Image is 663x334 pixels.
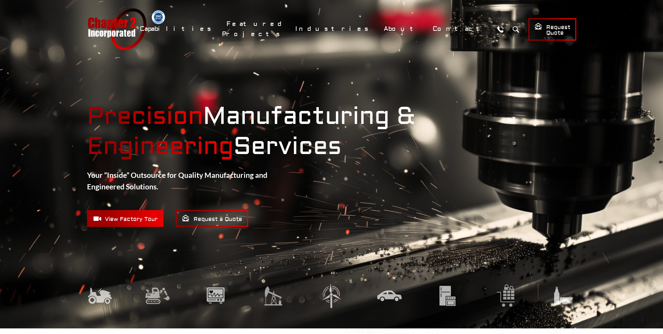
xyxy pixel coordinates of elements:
span: Request Quote [534,22,570,37]
a: Featured Projects [222,16,287,42]
a: About [379,21,425,36]
a: Call Us [494,23,507,36]
strong: Your “Inside” Outsource for Quality Manufacturing and Engineered Solutions. [87,171,267,191]
a: Chapter 2 Incorporated [87,8,146,50]
a: Request Quote [528,18,576,41]
mark: Precision [87,102,203,131]
mark: Engineering [87,132,233,161]
a: View Factory Tour [87,210,164,227]
strong: Manufacturing & Services [87,102,576,162]
button: Search [510,23,523,36]
a: Request a Quote [176,210,248,227]
a: Contact [428,21,491,36]
span: Request a Quote [182,214,242,223]
a: Capabilities [135,21,218,36]
span: View Factory Tour [93,214,158,223]
a: Industries [291,21,376,36]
